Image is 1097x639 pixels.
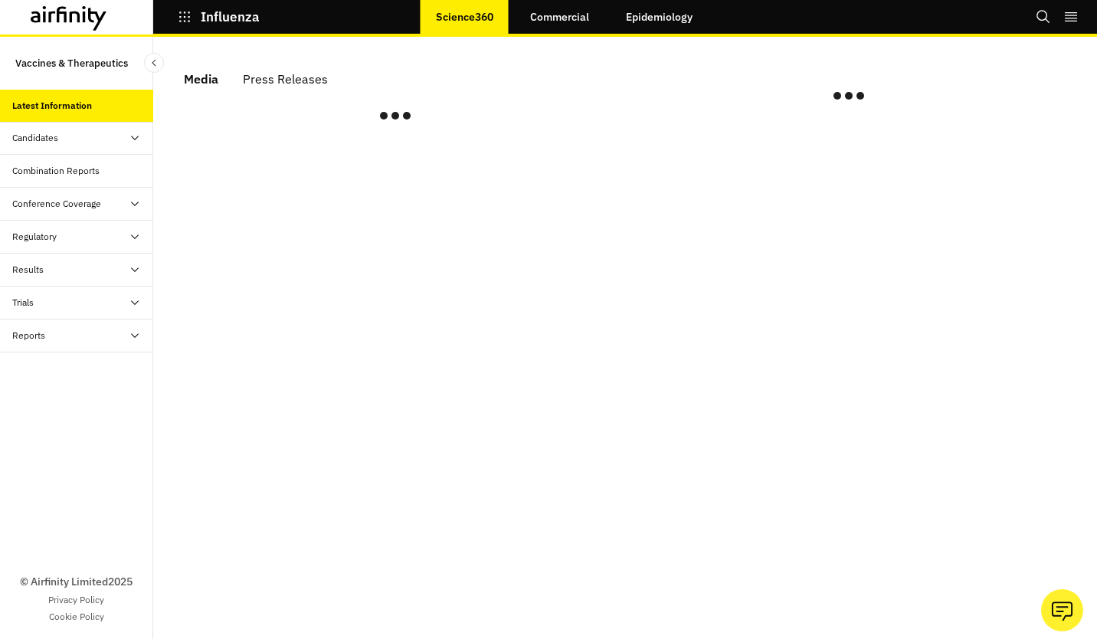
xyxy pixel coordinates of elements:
div: Candidates [12,131,58,145]
a: Privacy Policy [48,593,104,607]
a: Cookie Policy [49,610,104,624]
div: Regulatory [12,230,57,244]
p: Vaccines & Therapeutics [15,49,128,77]
p: © Airfinity Limited 2025 [20,574,133,590]
p: Science360 [436,11,493,23]
div: Conference Coverage [12,197,101,211]
button: Ask our analysts [1041,589,1083,631]
div: Reports [12,329,45,342]
button: Close Sidebar [144,53,164,73]
div: Latest Information [12,99,92,113]
div: Combination Reports [12,164,100,178]
div: Press Releases [243,67,328,90]
div: Media [184,67,218,90]
p: Influenza [201,10,260,24]
button: Influenza [178,4,260,30]
button: Search [1036,4,1051,30]
div: Results [12,263,44,277]
div: Trials [12,296,34,310]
